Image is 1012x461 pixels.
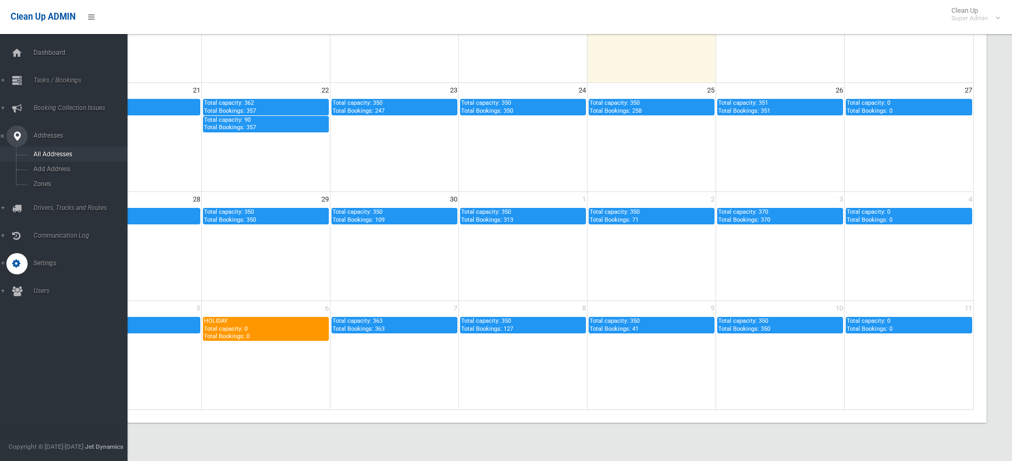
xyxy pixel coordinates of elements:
[30,150,126,158] span: All Addresses
[838,192,844,207] span: 3
[964,83,973,98] span: 27
[333,208,385,223] span: Total capacity: 350 Total Bookings: 109
[706,83,716,98] span: 25
[192,192,201,207] span: 28
[30,104,135,112] span: Booking Collection Issues
[324,301,330,316] span: 6
[192,83,201,98] span: 21
[449,83,458,98] span: 23
[449,192,458,207] span: 30
[847,317,892,332] span: Total capacity: 0 Total Bookings: 0
[461,317,513,332] span: Total capacity: 350 Total Bookings: 127
[30,232,135,239] span: Communication Log
[581,192,587,207] span: 1
[718,99,770,114] span: Total capacity: 351 Total Bookings: 351
[590,208,640,223] span: Total capacity: 350 Total Bookings: 71
[30,49,135,56] span: Dashboard
[461,208,513,223] span: Total capacity: 350 Total Bookings: 313
[835,83,844,98] span: 26
[320,192,330,207] span: 29
[577,83,587,98] span: 24
[590,317,640,332] span: Total capacity: 350 Total Bookings: 41
[946,6,999,22] span: Clean Up
[30,132,135,139] span: Addresses
[85,443,123,450] strong: Jet Dynamics
[333,99,385,114] span: Total capacity: 350 Total Bookings: 247
[11,12,75,22] span: Clean Up ADMIN
[204,116,256,131] span: Total capacity: 90 Total Bookings: 357
[835,301,844,316] span: 10
[30,77,135,84] span: Tasks / Bookings
[453,301,458,316] span: 7
[967,192,973,207] span: 4
[710,192,716,207] span: 2
[333,317,385,332] span: Total capacity: 363 Total Bookings: 363
[581,301,587,316] span: 8
[195,301,201,316] span: 5
[718,208,770,223] span: Total capacity: 370 Total Bookings: 370
[30,180,126,188] span: Zones
[204,317,250,340] span: HOLIDAY Total capacity: 0 Total Bookings: 0
[30,165,126,173] span: Add Address
[30,259,135,267] span: Settings
[951,14,988,22] small: Super Admin
[710,301,716,316] span: 9
[8,443,83,450] span: Copyright © [DATE]-[DATE]
[847,99,892,114] span: Total capacity: 0 Total Bookings: 0
[30,287,135,295] span: Users
[718,317,770,332] span: Total capacity: 350 Total Bookings: 350
[964,301,973,316] span: 11
[30,204,135,212] span: Drivers, Trucks and Routes
[590,99,642,114] span: Total capacity: 350 Total Bookings: 258
[204,208,256,223] span: Total capacity: 350 Total Bookings: 350
[320,83,330,98] span: 22
[461,99,513,114] span: Total capacity: 350 Total Bookings: 350
[847,208,892,223] span: Total capacity: 0 Total Bookings: 0
[204,99,256,114] span: Total capacity: 362 Total Bookings: 357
